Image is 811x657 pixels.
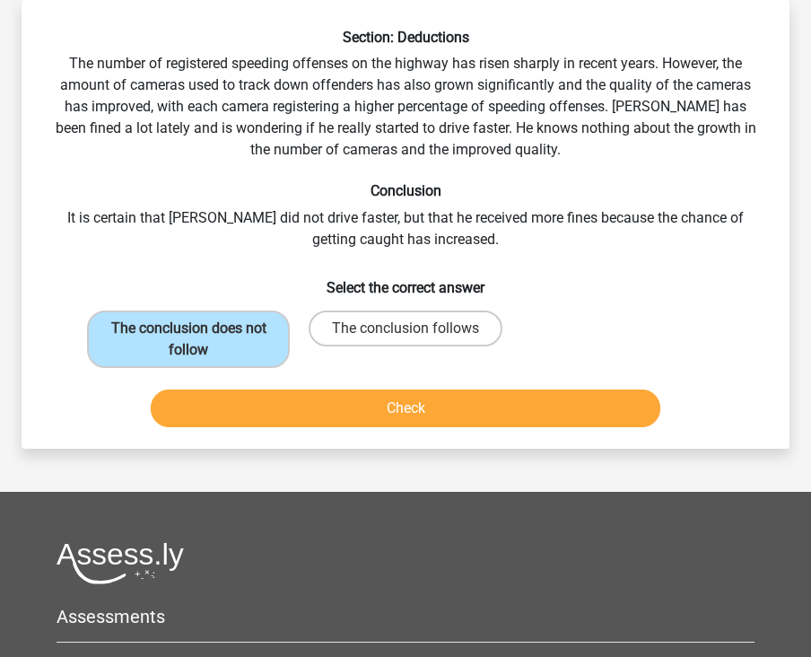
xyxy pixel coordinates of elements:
[57,606,754,627] h5: Assessments
[87,311,290,368] label: The conclusion does not follow
[151,390,660,427] button: Check
[57,542,184,584] img: Assessly logo
[50,29,761,46] h6: Section: Deductions
[29,29,782,434] div: The number of registered speeding offenses on the highway has risen sharply in recent years. Howe...
[50,265,761,296] h6: Select the correct answer
[309,311,502,346] label: The conclusion follows
[50,182,761,199] h6: Conclusion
